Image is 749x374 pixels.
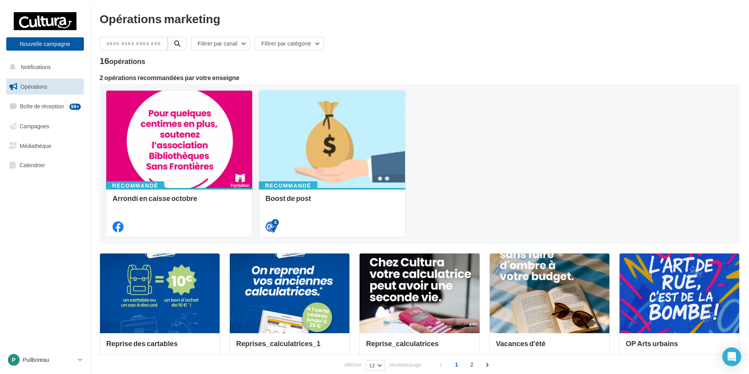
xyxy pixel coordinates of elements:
[496,339,603,355] div: Vacances d'été
[450,358,463,371] span: 1
[366,360,385,371] button: 12
[265,194,399,210] div: Boost de post
[389,361,422,369] span: résultats/page
[272,219,279,226] div: 4
[722,347,741,366] div: Open Intercom Messenger
[106,181,164,190] div: Recommandé
[465,358,478,371] span: 2
[259,181,317,190] div: Recommandé
[5,157,85,173] a: Calendrier
[20,162,45,168] span: Calendrier
[236,339,343,355] div: Reprises_calculatrices_1
[100,57,145,65] div: 16
[21,64,51,70] span: Notifications
[5,78,85,95] a: Opérations
[106,339,213,355] div: Reprise des cartables
[20,142,51,149] span: Médiathèque
[366,339,473,355] div: Reprise_calculatrices
[12,356,15,364] span: P
[20,103,64,109] span: Boîte de réception
[69,104,81,110] div: 99+
[20,123,49,130] span: Campagnes
[6,37,84,51] button: Nouvelle campagne
[191,37,250,50] button: Filtrer par canal
[344,361,362,369] span: Afficher
[113,194,246,210] div: Arrondi en caisse octobre
[369,362,375,369] span: 12
[20,83,47,90] span: Opérations
[255,37,324,50] button: Filtrer par catégorie
[23,356,75,364] p: Puilboreau
[6,352,84,367] a: P Puilboreau
[100,75,740,81] div: 2 opérations recommandées par votre enseigne
[5,118,85,135] a: Campagnes
[5,59,82,75] button: Notifications
[626,339,733,355] div: OP Arts urbains
[5,138,85,154] a: Médiathèque
[5,98,85,115] a: Boîte de réception99+
[109,58,145,65] div: opérations
[100,13,740,24] div: Opérations marketing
